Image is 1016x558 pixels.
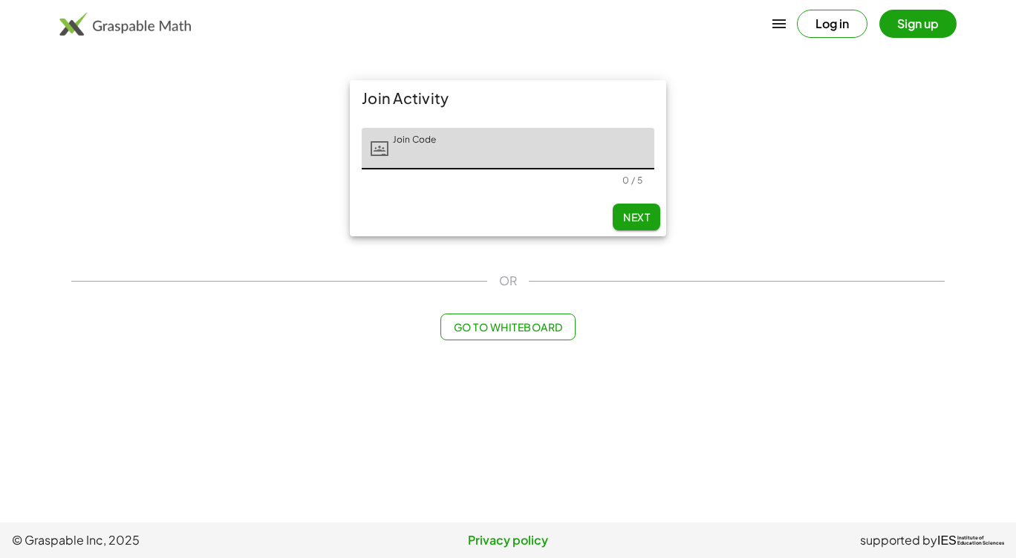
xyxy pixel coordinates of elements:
span: Next [623,210,650,224]
span: Institute of Education Sciences [957,536,1004,546]
button: Next [613,204,660,230]
span: Go to Whiteboard [453,320,562,334]
button: Go to Whiteboard [440,314,575,340]
button: Sign up [879,10,957,38]
span: OR [499,272,517,290]
div: Join Activity [350,80,666,116]
a: IESInstitute ofEducation Sciences [937,531,1004,549]
span: IES [937,533,957,548]
a: Privacy policy [342,531,673,549]
button: Log in [797,10,867,38]
span: supported by [860,531,937,549]
span: © Graspable Inc, 2025 [12,531,342,549]
div: 0 / 5 [622,175,642,186]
